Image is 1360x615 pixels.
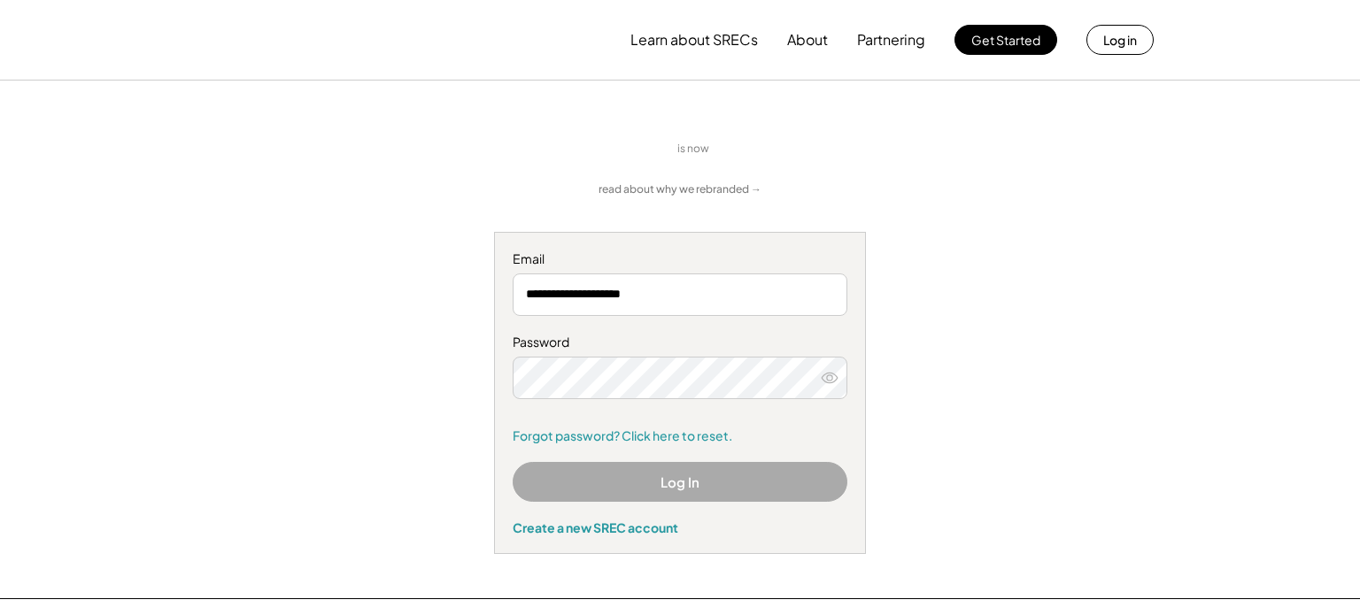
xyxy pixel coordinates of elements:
[513,519,847,535] div: Create a new SREC account
[857,22,925,58] button: Partnering
[787,22,828,58] button: About
[513,427,847,445] a: Forgot password? Click here to reset.
[731,140,855,158] img: yH5BAEAAAAALAAAAAABAAEAAAIBRAA7
[206,10,353,70] img: yH5BAEAAAAALAAAAAABAAEAAAIBRAA7
[630,22,758,58] button: Learn about SRECs
[505,125,664,173] img: yH5BAEAAAAALAAAAAABAAEAAAIBRAA7
[513,334,847,351] div: Password
[513,250,847,268] div: Email
[954,25,1057,55] button: Get Started
[673,142,722,157] div: is now
[513,462,847,502] button: Log In
[1086,25,1154,55] button: Log in
[599,182,761,197] a: read about why we rebranded →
